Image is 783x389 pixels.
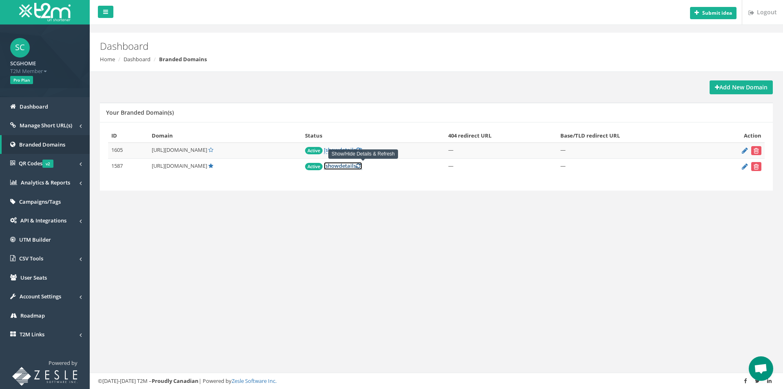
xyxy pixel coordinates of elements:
span: Pro Plan [10,76,33,84]
span: UTM Builder [19,236,51,243]
span: Analytics & Reports [21,179,70,186]
th: Action [706,129,765,143]
span: Roadmap [20,312,45,319]
td: 1587 [108,159,148,175]
th: Domain [148,129,302,143]
span: show [325,162,339,169]
h5: Your Branded Domain(s) [106,109,174,116]
strong: Add New Domain [715,83,768,91]
th: 404 redirect URL [445,129,557,143]
span: [URL][DOMAIN_NAME] [152,146,207,153]
a: [showdetails] [324,146,362,154]
span: v2 [42,160,53,168]
span: API & Integrations [20,217,66,224]
th: Status [302,129,445,143]
span: Campaigns/Tags [19,198,61,205]
img: T2M [19,3,71,21]
button: Submit idea [690,7,737,19]
strong: Proudly Canadian [152,377,199,385]
strong: SCGHOME [10,60,36,67]
strong: Branded Domains [159,56,207,63]
td: — [445,159,557,175]
a: Dashboard [124,56,150,63]
a: Default [208,162,213,169]
span: Powered by [49,359,77,367]
b: Submit idea [702,9,732,16]
th: Base/TLD redirect URL [557,129,706,143]
div: Show/Hide Details & Refresh [328,149,398,159]
h2: Dashboard [100,41,659,51]
span: show [325,146,339,153]
a: Zesle Software Inc. [232,377,276,385]
span: T2M Member [10,67,80,75]
td: — [557,143,706,159]
img: T2M URL Shortener powered by Zesle Software Inc. [12,367,77,386]
span: Account Settings [20,293,61,300]
td: 1605 [108,143,148,159]
span: Manage Short URL(s) [20,122,72,129]
th: ID [108,129,148,143]
span: Active [305,147,323,154]
a: SCGHOME T2M Member [10,58,80,75]
span: SC [10,38,30,58]
div: ©[DATE]-[DATE] T2M – | Powered by [98,377,775,385]
span: Dashboard [20,103,48,110]
a: Set Default [208,146,213,153]
a: Add New Domain [710,80,773,94]
a: [showdetails] [324,162,362,170]
div: Open chat [749,356,773,381]
span: Branded Domains [19,141,65,148]
span: [URL][DOMAIN_NAME] [152,162,207,169]
td: — [445,143,557,159]
span: User Seats [20,274,47,281]
a: Home [100,56,115,63]
span: Active [305,163,323,170]
span: T2M Links [20,331,44,338]
span: QR Codes [19,160,53,167]
span: CSV Tools [19,255,43,262]
td: — [557,159,706,175]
